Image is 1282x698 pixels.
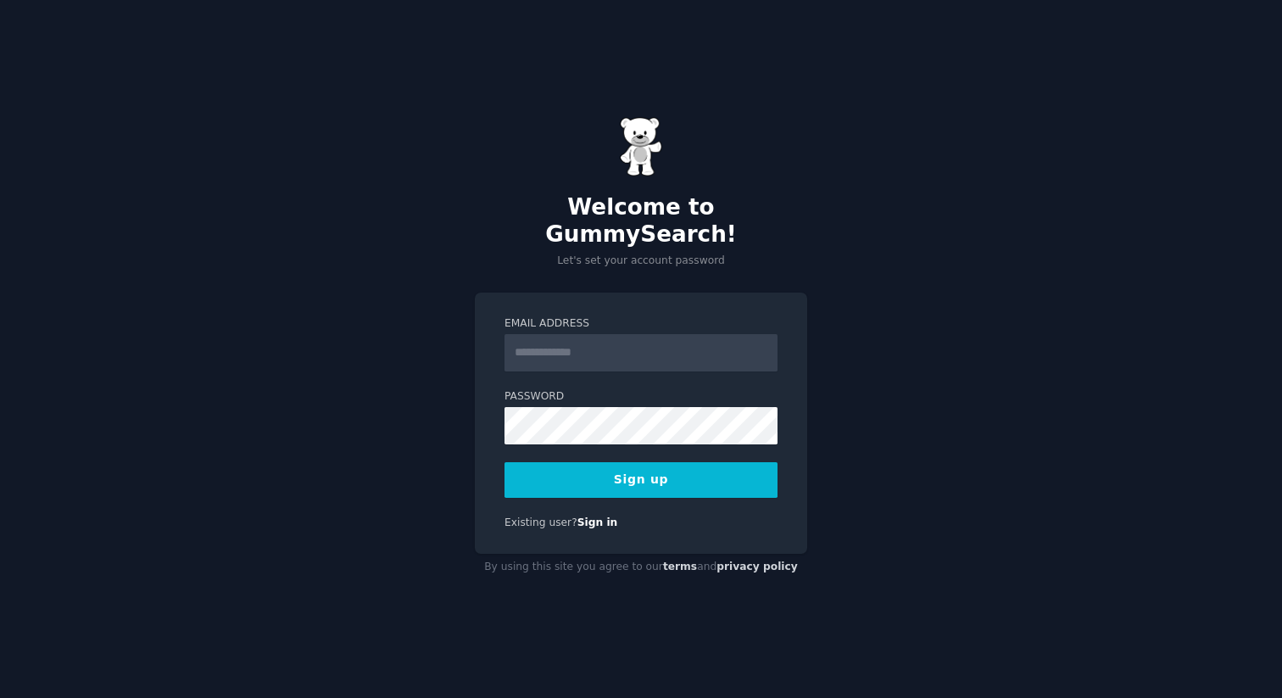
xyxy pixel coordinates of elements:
h2: Welcome to GummySearch! [475,194,807,248]
a: Sign in [577,517,618,528]
img: Gummy Bear [620,117,662,176]
span: Existing user? [504,517,577,528]
a: terms [663,561,697,572]
a: privacy policy [716,561,798,572]
label: Email Address [504,316,778,332]
div: By using this site you agree to our and [475,554,807,581]
label: Password [504,389,778,405]
button: Sign up [504,462,778,498]
p: Let's set your account password [475,254,807,269]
